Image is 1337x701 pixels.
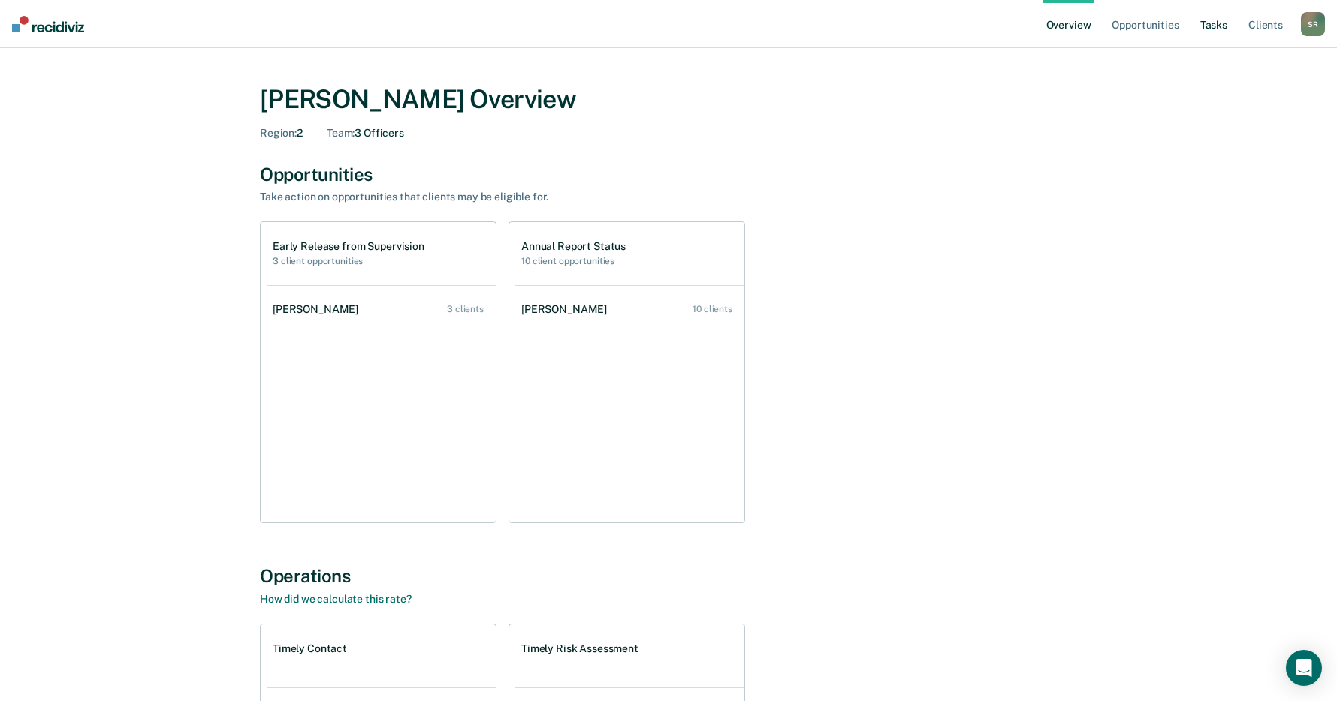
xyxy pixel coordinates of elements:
[693,304,732,314] div: 10 clients
[260,565,1077,587] div: Operations
[515,288,744,331] a: [PERSON_NAME] 10 clients
[273,256,424,266] h2: 3 client opportunities
[327,127,404,140] div: 3 Officers
[260,84,1077,115] div: [PERSON_NAME] Overview
[1286,650,1322,686] div: Open Intercom Messenger
[521,642,638,655] h1: Timely Risk Assessment
[521,256,626,266] h2: 10 client opportunities
[1301,12,1325,36] div: S R
[273,642,347,655] h1: Timely Contact
[267,288,496,331] a: [PERSON_NAME] 3 clients
[327,127,355,139] span: Team :
[273,303,364,316] div: [PERSON_NAME]
[521,240,626,253] h1: Annual Report Status
[1301,12,1325,36] button: SR
[447,304,484,314] div: 3 clients
[260,127,297,139] span: Region :
[260,164,1077,185] div: Opportunities
[260,127,303,140] div: 2
[260,191,786,203] div: Take action on opportunities that clients may be eligible for.
[521,303,613,316] div: [PERSON_NAME]
[12,16,84,32] img: Recidiviz
[273,240,424,253] h1: Early Release from Supervision
[260,593,412,605] a: How did we calculate this rate?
